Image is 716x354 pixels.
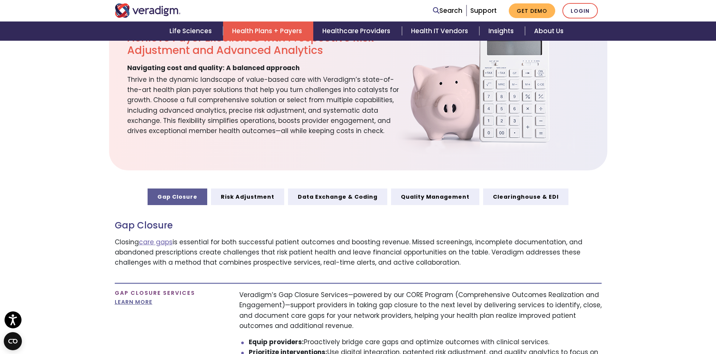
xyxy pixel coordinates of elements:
span: Thrive in the dynamic landscape of value-based care with Veradigm’s state-of-the-art health plan ... [127,73,400,136]
a: LEARN MORE [115,298,152,306]
strong: Equip providers: [249,337,304,346]
a: Search [433,6,462,16]
a: Risk Adjustment [211,188,284,205]
a: Get Demo [509,3,555,18]
a: Healthcare Providers [313,21,402,41]
a: About Us [525,21,573,41]
a: Data Exchange & Coding [288,188,387,205]
a: Health Plans + Payers [223,21,313,41]
a: Login [562,3,598,18]
a: Clearinghouse & EDI [483,188,568,205]
a: Health IT Vendors [402,21,479,41]
span: Navigating cost and quality: A balanced approach [127,63,300,73]
a: Life Sciences [160,21,223,41]
img: Veradigm logo [115,3,181,18]
a: Gap Closure [148,188,207,205]
li: Proactively bridge care gaps and optimize outcomes with clinical services. [249,337,602,347]
h3: Gap Closure [115,220,602,231]
button: Open CMP widget [4,332,22,350]
a: Support [470,6,497,15]
p: Closing is essential for both successful patient outcomes and boosting revenue. Missed screenings... [115,237,602,268]
a: Quality Management [391,188,479,205]
a: Insights [479,21,525,41]
iframe: Drift Chat Widget [571,300,707,345]
h4: Gap Closure Services [115,290,228,296]
p: Veradigm’s Gap Closure Services—powered by our CORE Program (Comprehensive Outcomes Realization a... [239,290,602,331]
a: care gaps [139,238,172,247]
h2: Achieve Payer Excellence with Prospective Risk Adjustment and Advanced Analytics [127,32,400,57]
